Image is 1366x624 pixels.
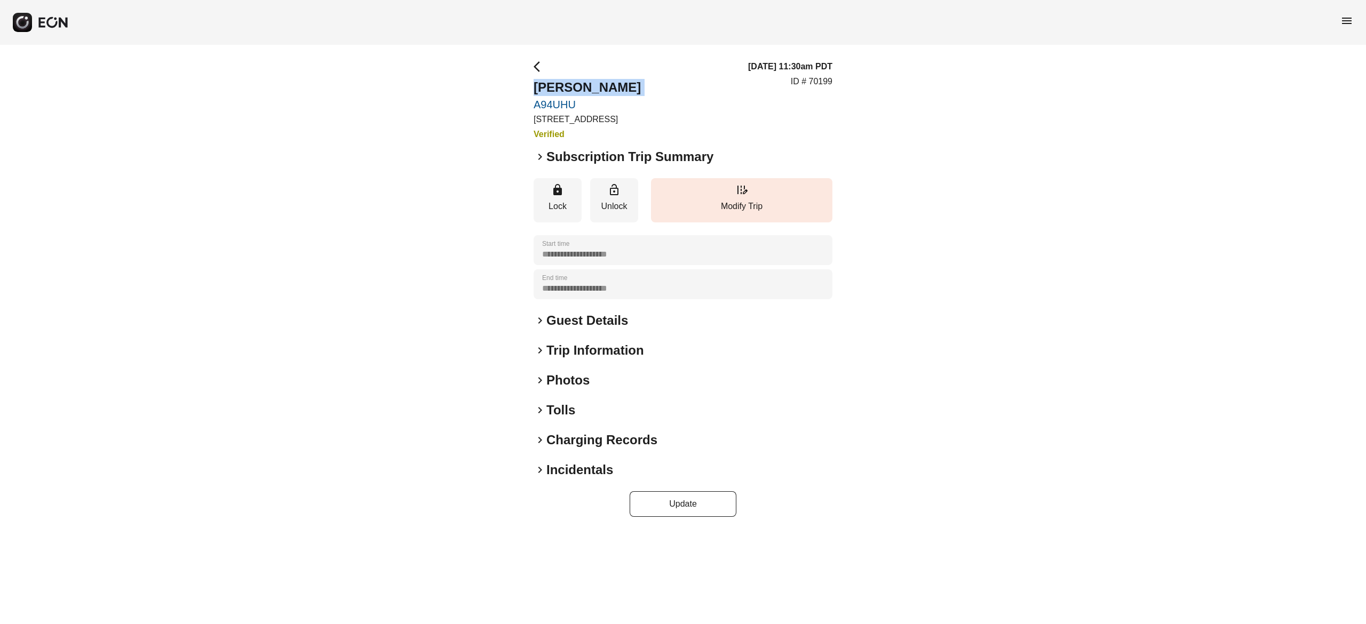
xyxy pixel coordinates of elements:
span: keyboard_arrow_right [534,374,546,387]
span: keyboard_arrow_right [534,463,546,476]
button: Update [630,491,736,517]
h2: Subscription Trip Summary [546,148,713,165]
span: arrow_back_ios [534,60,546,73]
span: lock [551,183,564,196]
p: [STREET_ADDRESS] [534,113,641,126]
button: Lock [534,178,582,222]
span: keyboard_arrow_right [534,404,546,417]
p: Lock [539,200,576,213]
h2: Charging Records [546,431,657,449]
a: A94UHU [534,98,641,111]
button: Modify Trip [651,178,832,222]
span: menu [1340,14,1353,27]
span: keyboard_arrow_right [534,434,546,446]
span: edit_road [735,183,748,196]
span: keyboard_arrow_right [534,344,546,357]
h3: Verified [534,128,641,141]
p: ID # 70199 [791,75,832,88]
h2: Trip Information [546,342,644,359]
button: Unlock [590,178,638,222]
h2: Photos [546,372,590,389]
p: Modify Trip [656,200,827,213]
h2: Tolls [546,402,575,419]
p: Unlock [595,200,633,213]
span: lock_open [608,183,621,196]
span: keyboard_arrow_right [534,314,546,327]
h2: [PERSON_NAME] [534,79,641,96]
span: keyboard_arrow_right [534,150,546,163]
h2: Guest Details [546,312,628,329]
h3: [DATE] 11:30am PDT [748,60,832,73]
h2: Incidentals [546,461,613,478]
